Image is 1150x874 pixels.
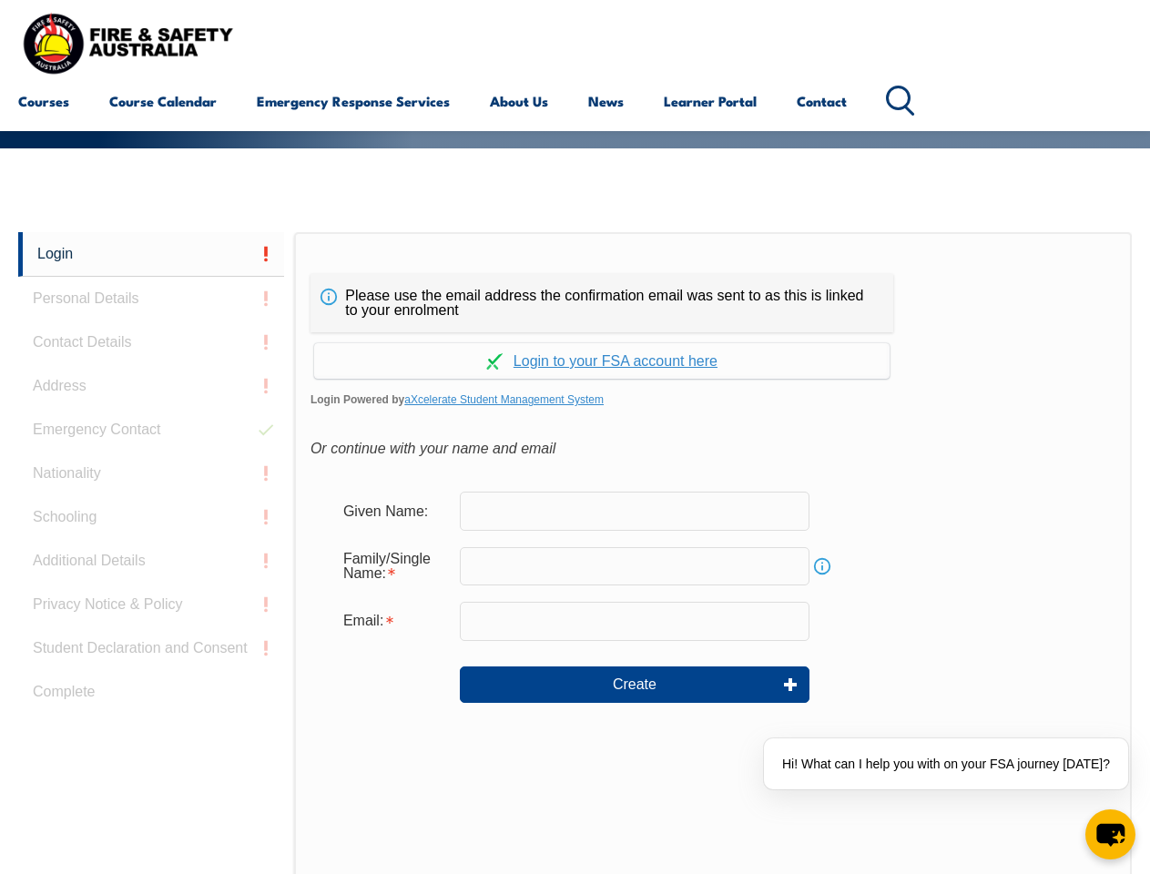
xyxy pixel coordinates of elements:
[797,79,847,123] a: Contact
[18,232,284,277] a: Login
[310,274,893,332] div: Please use the email address the confirmation email was sent to as this is linked to your enrolment
[404,393,604,406] a: aXcelerate Student Management System
[764,738,1128,789] div: Hi! What can I help you with on your FSA journey [DATE]?
[588,79,624,123] a: News
[329,542,460,591] div: Family/Single Name is required.
[18,79,69,123] a: Courses
[664,79,757,123] a: Learner Portal
[310,386,1115,413] span: Login Powered by
[329,604,460,638] div: Email is required.
[460,666,809,703] button: Create
[486,353,503,370] img: Log in withaxcelerate
[329,493,460,528] div: Given Name:
[490,79,548,123] a: About Us
[109,79,217,123] a: Course Calendar
[257,79,450,123] a: Emergency Response Services
[1085,809,1135,859] button: chat-button
[809,554,835,579] a: Info
[310,435,1115,462] div: Or continue with your name and email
